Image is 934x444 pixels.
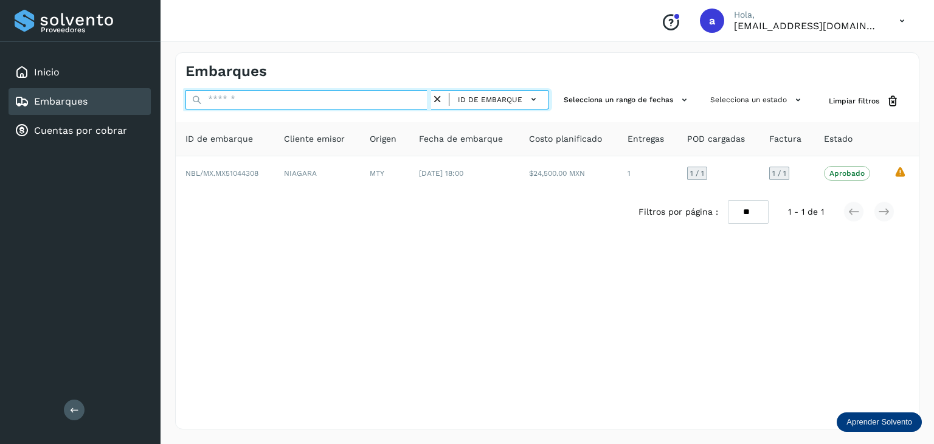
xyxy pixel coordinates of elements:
span: 1 / 1 [772,170,786,177]
span: 1 - 1 de 1 [788,206,824,218]
span: Origen [370,133,396,145]
td: $24,500.00 MXN [519,156,618,190]
div: Inicio [9,59,151,86]
span: Filtros por página : [638,206,718,218]
p: aux.facturacion@atpilot.mx [734,20,880,32]
td: MTY [360,156,409,190]
p: Aprobado [829,169,865,178]
div: Cuentas por cobrar [9,117,151,144]
span: Limpiar filtros [829,95,879,106]
span: Cliente emisor [284,133,345,145]
span: ID de embarque [458,94,522,105]
div: Aprender Solvento [837,412,922,432]
span: NBL/MX.MX51044308 [185,169,258,178]
span: ID de embarque [185,133,253,145]
span: POD cargadas [687,133,745,145]
span: Estado [824,133,853,145]
span: Costo planificado [529,133,602,145]
button: Selecciona un estado [705,90,809,110]
span: [DATE] 18:00 [419,169,463,178]
span: Fecha de embarque [419,133,503,145]
a: Embarques [34,95,88,107]
span: Entregas [628,133,664,145]
button: ID de embarque [454,91,544,108]
p: Aprender Solvento [846,417,912,427]
p: Proveedores [41,26,146,34]
a: Inicio [34,66,60,78]
p: Hola, [734,10,880,20]
span: 1 / 1 [690,170,704,177]
button: Limpiar filtros [819,90,909,113]
div: Embarques [9,88,151,115]
td: 1 [618,156,677,190]
td: NIAGARA [274,156,360,190]
span: Factura [769,133,801,145]
h4: Embarques [185,63,267,80]
a: Cuentas por cobrar [34,125,127,136]
button: Selecciona un rango de fechas [559,90,696,110]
